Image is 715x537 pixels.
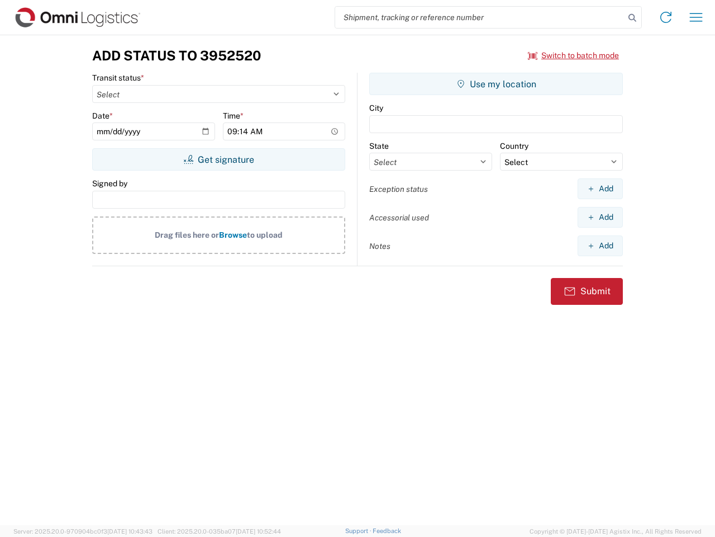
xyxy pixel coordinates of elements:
[236,528,281,535] span: [DATE] 10:52:44
[13,528,152,535] span: Server: 2025.20.0-970904bc0f3
[369,241,390,251] label: Notes
[92,73,144,83] label: Transit status
[551,278,623,305] button: Submit
[528,46,619,65] button: Switch to batch mode
[92,48,261,64] h3: Add Status to 3952520
[223,111,244,121] label: Time
[530,526,702,536] span: Copyright © [DATE]-[DATE] Agistix Inc., All Rights Reserved
[369,184,428,194] label: Exception status
[373,527,401,534] a: Feedback
[92,111,113,121] label: Date
[92,178,127,189] label: Signed by
[578,207,623,228] button: Add
[92,148,345,171] button: Get signature
[369,213,429,223] label: Accessorial used
[335,7,625,28] input: Shipment, tracking or reference number
[247,230,283,239] span: to upload
[369,73,623,95] button: Use my location
[107,528,152,535] span: [DATE] 10:43:43
[578,178,623,199] button: Add
[219,230,247,239] span: Browse
[578,235,623,256] button: Add
[500,141,528,151] label: Country
[369,103,383,113] label: City
[369,141,389,151] label: State
[155,230,219,239] span: Drag files here or
[345,527,373,534] a: Support
[158,528,281,535] span: Client: 2025.20.0-035ba07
